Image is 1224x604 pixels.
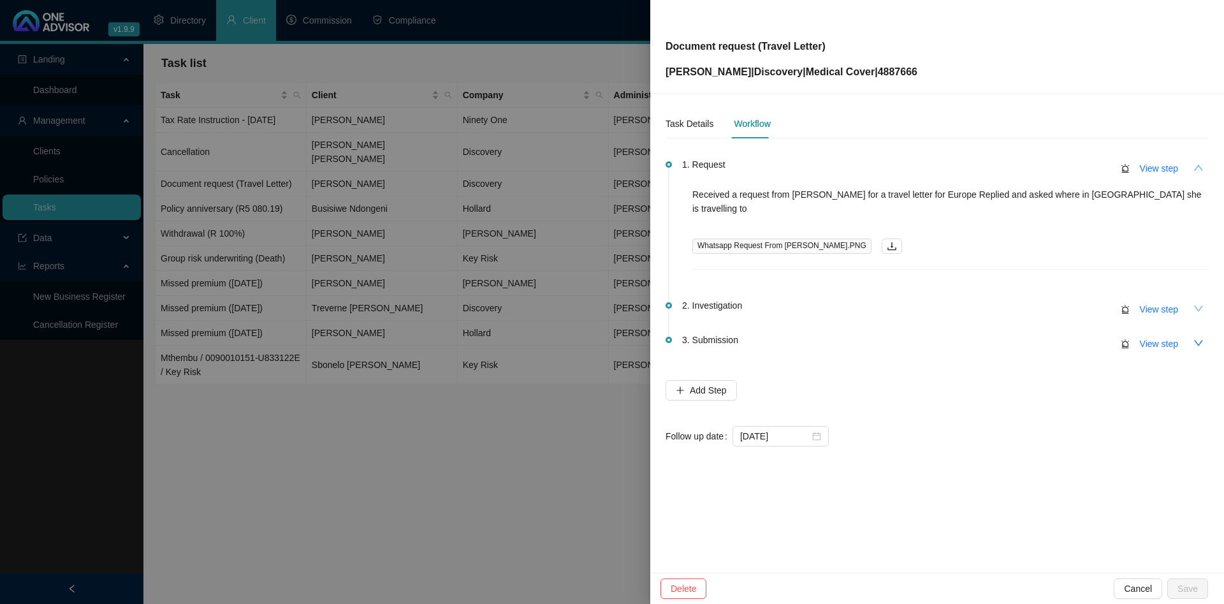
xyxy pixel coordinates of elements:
span: alert [1121,339,1130,348]
span: View step [1140,161,1178,175]
span: 3. Submission [682,333,738,347]
span: download [887,241,897,251]
label: Follow up date [666,426,732,446]
span: View step [1140,302,1178,316]
span: 1. Request [682,158,725,172]
div: Workflow [734,117,770,131]
span: up [1193,163,1204,173]
p: Document request (Travel Letter) [666,39,917,54]
span: Delete [671,582,696,596]
span: 2. Investigation [682,298,742,313]
span: Whatsapp Request From [PERSON_NAME].PNG [692,239,871,254]
span: alert [1121,164,1130,173]
button: View step [1130,158,1188,179]
button: Add Step [666,380,737,401]
span: View step [1140,337,1178,351]
div: Task Details [666,117,713,131]
button: Save [1167,578,1208,599]
input: Select date [740,429,810,443]
p: [PERSON_NAME] | | | 4887666 [666,64,917,80]
span: Cancel [1124,582,1152,596]
span: down [1193,338,1204,348]
span: Add Step [690,383,727,397]
span: plus [676,386,685,395]
button: View step [1130,334,1188,354]
button: Delete [660,578,706,599]
span: Medical Cover [806,66,875,77]
button: View step [1130,299,1188,320]
span: down [1193,304,1204,314]
button: Cancel [1114,578,1162,599]
p: Received a request from [PERSON_NAME] for a travel letter for Europe Replied and asked where in [... [692,188,1209,216]
span: alert [1121,305,1130,314]
span: Discovery [754,66,803,77]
